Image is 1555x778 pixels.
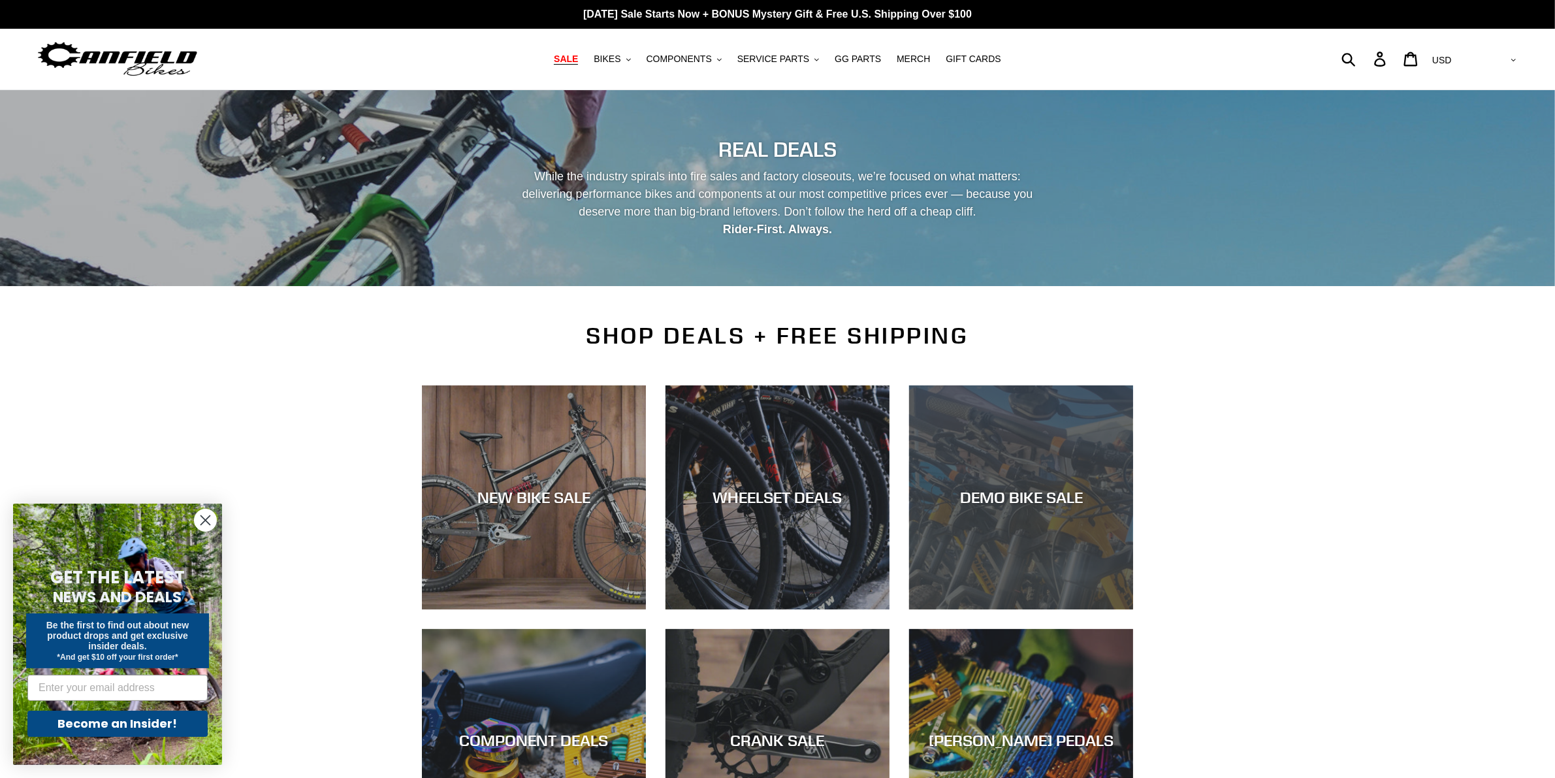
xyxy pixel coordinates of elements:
button: Become an Insider! [27,711,208,737]
div: NEW BIKE SALE [422,488,646,507]
a: SALE [547,50,585,68]
span: NEWS AND DEALS [54,587,182,608]
div: DEMO BIKE SALE [909,488,1133,507]
button: COMPONENTS [640,50,728,68]
span: COMPONENTS [647,54,712,65]
span: MERCH [897,54,930,65]
a: GG PARTS [828,50,888,68]
div: [PERSON_NAME] PEDALS [909,732,1133,751]
strong: Rider-First. Always. [723,223,832,236]
h2: REAL DEALS [422,137,1134,162]
span: GIFT CARDS [946,54,1001,65]
span: GET THE LATEST [50,566,185,589]
span: SERVICE PARTS [737,54,809,65]
img: Canfield Bikes [36,39,199,80]
button: Close dialog [194,509,217,532]
span: Be the first to find out about new product drops and get exclusive insider deals. [46,620,189,651]
p: While the industry spirals into fire sales and factory closeouts, we’re focused on what matters: ... [511,168,1045,238]
h2: SHOP DEALS + FREE SHIPPING [422,322,1134,349]
a: WHEELSET DEALS [665,385,890,609]
a: NEW BIKE SALE [422,385,646,609]
button: SERVICE PARTS [731,50,826,68]
span: BIKES [594,54,620,65]
a: MERCH [890,50,937,68]
span: *And get $10 off your first order* [57,653,178,662]
div: COMPONENT DEALS [422,732,646,751]
input: Search [1349,44,1382,73]
input: Enter your email address [27,675,208,701]
a: DEMO BIKE SALE [909,385,1133,609]
button: BIKES [587,50,637,68]
a: GIFT CARDS [939,50,1008,68]
div: CRANK SALE [665,732,890,751]
span: SALE [554,54,578,65]
span: GG PARTS [835,54,881,65]
div: WHEELSET DEALS [665,488,890,507]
